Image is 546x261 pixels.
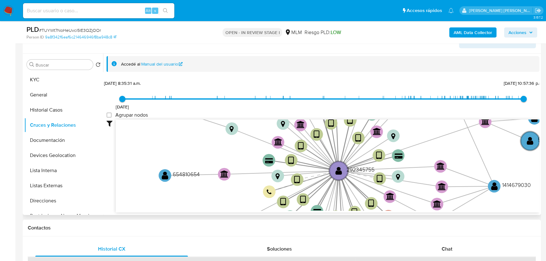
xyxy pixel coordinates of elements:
[304,29,341,36] span: Riesgo PLD:
[26,34,44,40] b: Person ID
[24,118,103,133] button: Cruces y Relaciones
[314,130,320,139] text: 
[396,173,400,180] text: 
[98,245,125,252] span: Historial CX
[162,171,168,180] text: 
[45,34,116,40] a: 9a8f342f6eaf6c214646946f8ba948c8
[24,193,103,208] button: Direcciones
[391,132,395,139] text: 
[386,192,394,200] text: 
[298,141,304,150] text: 
[335,166,342,175] text: 
[267,189,272,195] text: 
[438,183,446,190] text: 
[107,113,112,118] input: Agrupar nodos
[347,116,353,125] text: 
[469,8,533,14] p: michelleangelica.rodriguez@mercadolibre.com.mx
[274,138,282,146] text: 
[116,104,129,110] span: [DATE]
[121,61,140,67] span: Accedé al
[24,208,103,223] button: Restricciones Nuevo Mundo
[115,112,148,118] span: Agrupar nodos
[373,128,381,135] text: 
[104,80,141,86] span: [DATE] 8:35:31 a.m.
[24,178,103,193] button: Listas Externas
[223,28,282,37] p: OPEN - IN REVIEW STAGE I
[437,162,445,170] text: 
[173,170,200,178] text: 654810654
[288,156,294,165] text: 
[527,136,533,145] text: 
[300,195,306,204] text: 
[330,29,341,36] span: LOW
[449,27,497,38] button: AML Data Collector
[294,175,300,184] text: 
[377,174,383,183] text: 
[313,209,321,215] text: 
[407,7,442,14] span: Accesos rápidos
[24,72,103,87] button: KYC
[535,7,541,14] a: Salir
[351,208,357,217] text: 
[26,24,39,34] b: PLD
[533,15,543,20] span: 3.157.2
[220,170,229,177] text: 
[346,165,375,173] text: 292345755
[433,200,441,207] text: 
[297,121,305,128] text: 
[229,125,234,132] text: 
[504,27,537,38] button: Acciones
[96,62,101,69] button: Volver al orden por defecto
[267,245,292,252] span: Soluciones
[328,119,334,128] text: 
[442,245,452,252] span: Chat
[24,163,103,178] button: Lista Interna
[24,102,103,118] button: Historial Casos
[285,29,302,36] div: MLM
[28,38,81,44] h1: Información de Usuario
[159,6,172,15] button: search-icon
[368,199,374,208] text: 
[36,62,90,68] input: Buscar
[24,87,103,102] button: General
[454,27,492,38] b: AML Data Collector
[23,7,174,15] input: Buscar usuario o caso...
[355,133,361,142] text: 
[39,27,101,33] span: # TUYWt7NoHeUvci5lE3QZjOOr
[504,80,543,86] span: [DATE] 10:57:36 p.m.
[265,158,273,164] text: 
[28,225,536,231] h1: Contactos
[281,120,285,127] text: 
[502,181,531,188] text: 1414679030
[276,173,280,180] text: 
[394,153,402,159] text: 
[280,197,286,206] text: 
[508,27,526,38] span: Acciones
[146,8,151,14] span: Alt
[141,61,183,67] a: Manual del usuario
[24,133,103,148] button: Documentación
[154,8,156,14] span: s
[481,118,490,125] text: 
[448,8,454,13] a: Notificaciones
[491,181,498,190] text: 
[376,151,382,160] text: 
[29,62,34,67] button: Buscar
[24,148,103,163] button: Devices Geolocation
